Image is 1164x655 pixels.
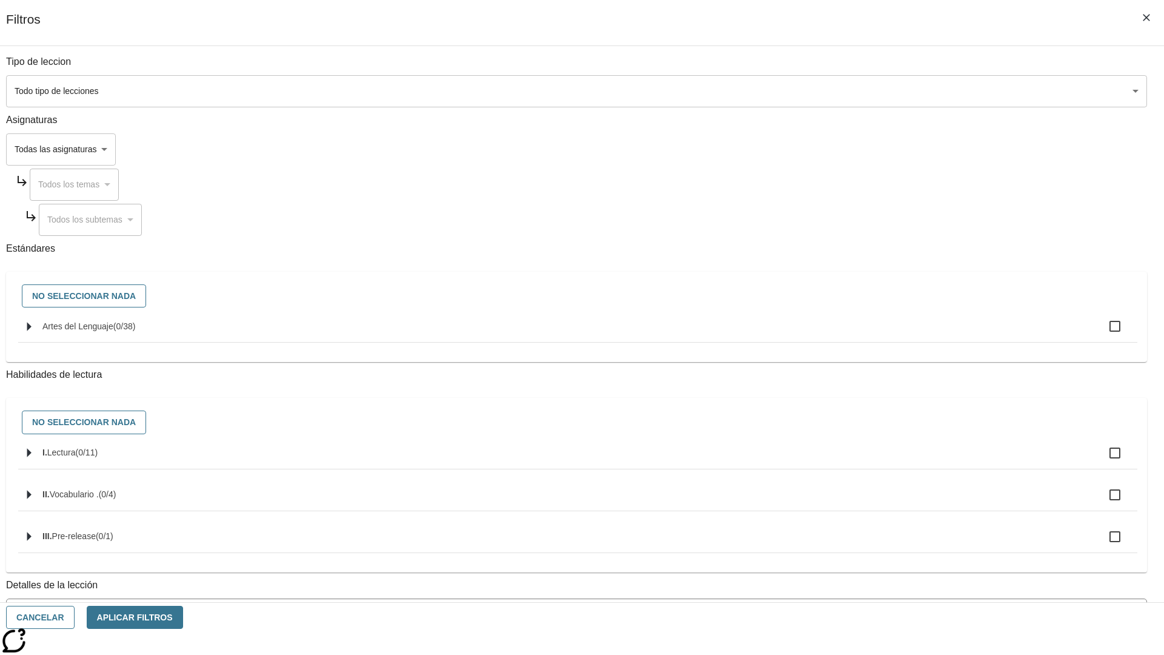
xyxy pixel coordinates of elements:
h1: Filtros [6,12,41,45]
span: Pre-release [52,531,96,541]
span: Artes del Lenguaje [42,321,113,331]
ul: Seleccione estándares [18,311,1137,352]
span: Lectura [47,448,76,457]
p: Habilidades de lectura [6,368,1147,382]
p: Detalles de la lección [6,579,1147,593]
div: La Actividad cubre los factores a considerar para el ajuste automático del lexile [7,599,1146,625]
div: Seleccione una Asignatura [39,204,142,236]
span: Vocabulario . [50,489,99,499]
span: II. [42,489,50,499]
button: No seleccionar nada [22,411,146,434]
span: 0 estándares seleccionados/4 estándares en grupo [99,489,116,499]
button: Aplicar Filtros [87,606,183,630]
button: Cerrar los filtros del Menú lateral [1134,5,1159,30]
span: I. [42,448,47,457]
div: Seleccione habilidades [16,408,1137,437]
button: Cancelar [6,606,75,630]
span: III. [42,531,52,541]
div: Seleccione una Asignatura [6,133,116,166]
p: Tipo de leccion [6,55,1147,69]
div: Seleccione una Asignatura [30,169,119,201]
span: 0 estándares seleccionados/1 estándares en grupo [96,531,113,541]
div: Seleccione un tipo de lección [6,75,1147,107]
span: 0 estándares seleccionados/11 estándares en grupo [75,448,98,457]
p: Asignaturas [6,113,1147,127]
span: 0 estándares seleccionados/38 estándares en grupo [113,321,136,331]
button: No seleccionar nada [22,284,146,308]
div: Seleccione estándares [16,281,1137,311]
ul: Seleccione habilidades [18,437,1137,563]
p: Estándares [6,242,1147,256]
